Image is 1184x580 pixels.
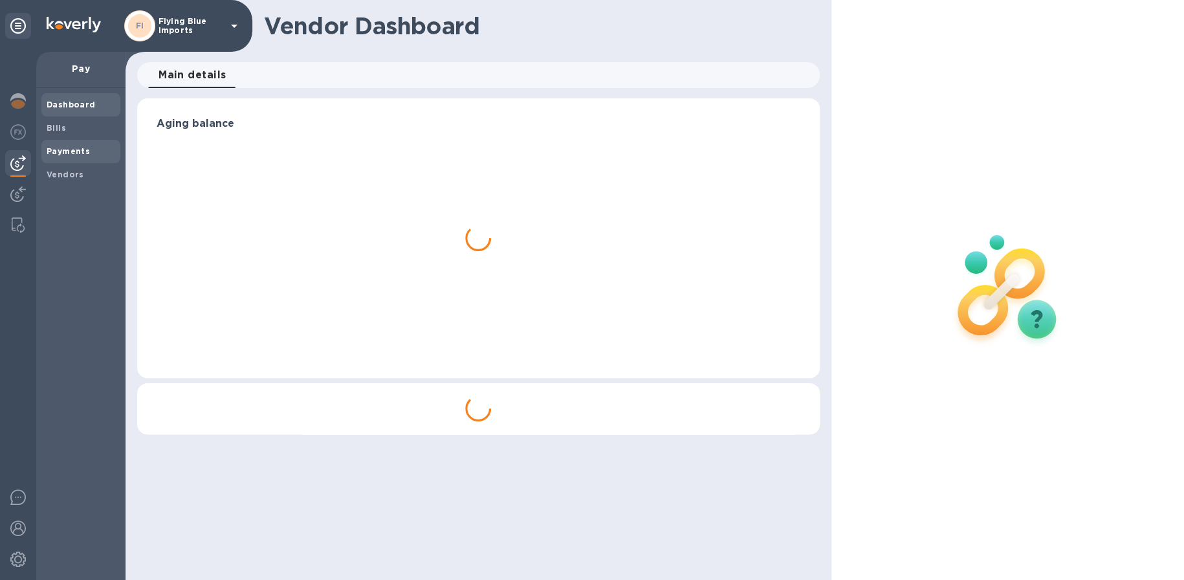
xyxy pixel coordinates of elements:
[47,146,90,156] b: Payments
[47,62,115,75] p: Pay
[136,21,144,30] b: FI
[5,13,31,39] div: Unpin categories
[159,66,226,84] span: Main details
[157,118,800,130] h3: Aging balance
[47,123,66,133] b: Bills
[47,170,84,179] b: Vendors
[159,17,223,35] p: Flying Blue Imports
[10,124,26,140] img: Foreign exchange
[264,12,811,39] h1: Vendor Dashboard
[47,100,96,109] b: Dashboard
[47,17,101,32] img: Logo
